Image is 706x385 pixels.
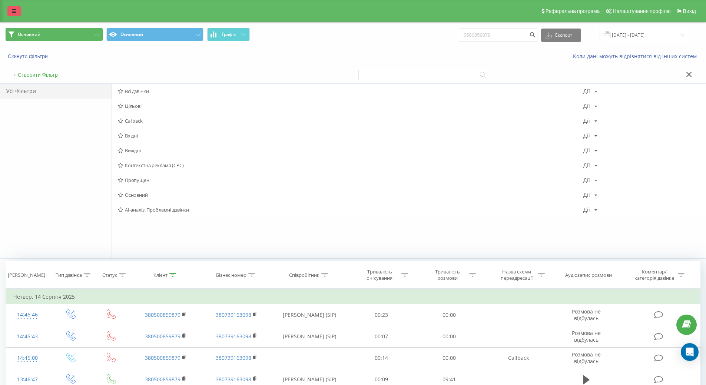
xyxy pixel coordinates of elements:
span: Callback [118,118,583,123]
span: Вихід [683,8,696,14]
a: 380739163098 [216,376,251,383]
div: [PERSON_NAME] [8,272,45,278]
span: Основний [118,192,583,198]
a: 380500859879 [145,354,180,361]
span: Основний [18,31,40,37]
div: Клієнт [153,272,168,278]
span: Розмова не відбулась [572,308,601,322]
div: Дії [583,207,590,212]
button: Графік [207,28,250,41]
a: Коли дані можуть відрізнятися вiд інших систем [573,53,700,60]
div: Дії [583,163,590,168]
span: Налаштування профілю [613,8,670,14]
span: Розмова не відбулась [572,351,601,365]
div: Open Intercom Messenger [681,343,699,361]
div: 14:46:46 [13,308,42,322]
td: 00:00 [415,326,483,347]
span: Цільові [118,103,583,109]
div: Назва схеми переадресації [497,269,536,281]
span: AI-аналіз. Проблемні дзвінки [118,207,583,212]
td: 00:00 [415,347,483,369]
div: Співробітник [289,272,319,278]
span: Реферальна програма [546,8,600,14]
div: Дії [583,118,590,123]
div: Бізнес номер [216,272,246,278]
div: Дії [583,133,590,138]
a: 380500859879 [145,311,180,318]
span: Розмова не відбулась [572,329,601,343]
td: 00:07 [348,326,415,347]
span: Пропущені [118,177,583,183]
div: Аудіозапис розмови [565,272,612,278]
div: Дії [583,103,590,109]
div: Тривалість розмови [428,269,467,281]
button: Основний [106,28,203,41]
div: Тривалість очікування [360,269,400,281]
button: Закрити [684,71,695,79]
a: 380739163098 [216,354,251,361]
div: Дії [583,192,590,198]
div: Дії [583,89,590,94]
span: Вихідні [118,148,583,153]
a: 380500859879 [145,376,180,383]
input: Пошук за номером [459,29,537,42]
div: Тип дзвінка [56,272,82,278]
button: + Створити Фільтр [11,72,60,78]
td: 00:23 [348,304,415,326]
td: Callback [483,347,553,369]
span: Вхідні [118,133,583,138]
a: 380739163098 [216,311,251,318]
button: Скинути фільтри [6,53,52,60]
div: Коментар/категорія дзвінка [633,269,676,281]
td: Четвер, 14 Серпня 2025 [6,289,700,304]
div: Усі Фільтри [0,84,112,99]
button: Експорт [541,29,581,42]
div: Дії [583,177,590,183]
div: 14:45:00 [13,351,42,365]
span: Всі дзвінки [118,89,583,94]
span: Контекстна реклама (CPC) [118,163,583,168]
td: [PERSON_NAME] (SIP) [272,304,348,326]
div: Дії [583,148,590,153]
td: 00:14 [348,347,415,369]
td: 00:00 [415,304,483,326]
a: 380500859879 [145,333,180,340]
span: Графік [222,32,236,37]
td: [PERSON_NAME] (SIP) [272,326,348,347]
div: Статус [102,272,117,278]
div: 14:45:43 [13,329,42,344]
button: Основний [6,28,103,41]
a: 380739163098 [216,333,251,340]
